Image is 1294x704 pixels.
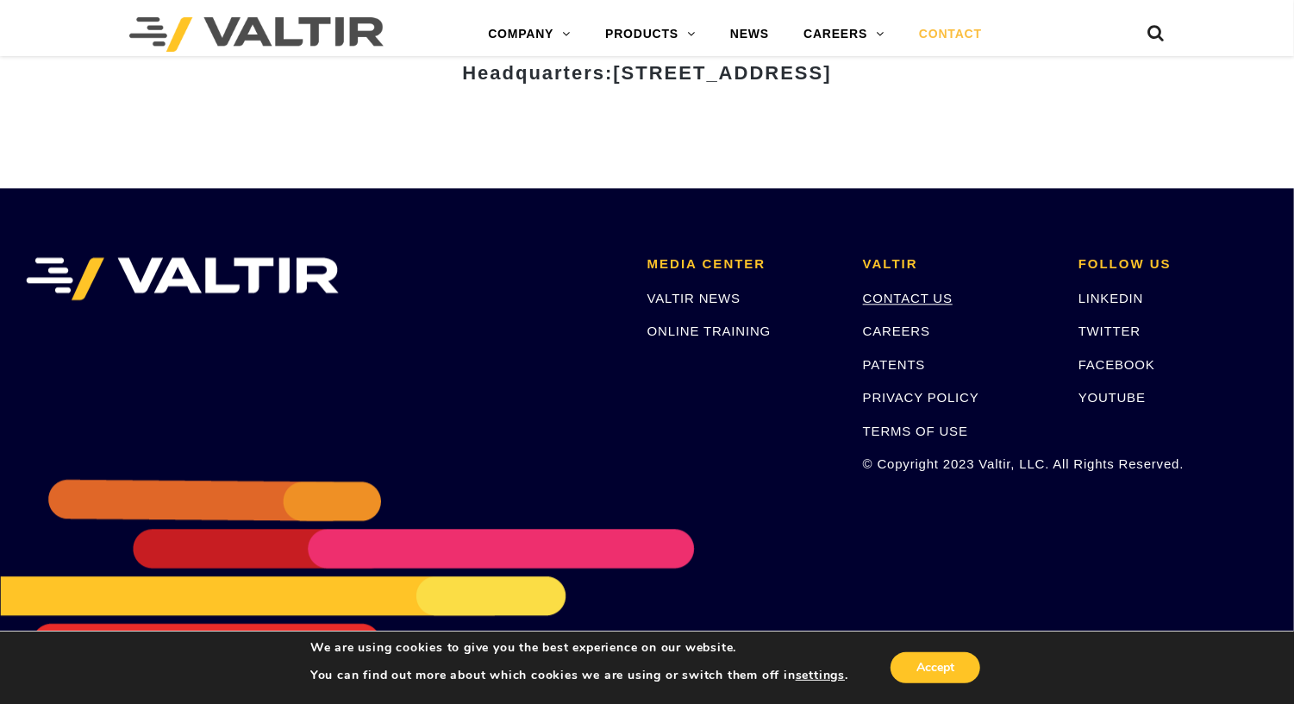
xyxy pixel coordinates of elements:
[863,424,968,438] a: TERMS OF USE
[713,17,786,52] a: NEWS
[613,62,831,84] span: [STREET_ADDRESS]
[129,17,384,52] img: Valtir
[891,652,980,683] button: Accept
[796,668,845,683] button: settings
[786,17,902,52] a: CAREERS
[26,257,339,300] img: VALTIR
[588,17,713,52] a: PRODUCTS
[471,17,588,52] a: COMPANY
[1078,257,1268,272] h2: FOLLOW US
[647,291,741,305] a: VALTIR NEWS
[863,291,953,305] a: CONTACT US
[863,357,926,372] a: PATENTS
[902,17,999,52] a: CONTACT
[863,257,1053,272] h2: VALTIR
[1078,390,1146,405] a: YOUTUBE
[647,324,771,338] a: ONLINE TRAINING
[310,640,848,656] p: We are using cookies to give you the best experience on our website.
[647,257,837,272] h2: MEDIA CENTER
[1078,291,1144,305] a: LINKEDIN
[462,62,831,84] strong: Headquarters:
[1078,357,1155,372] a: FACEBOOK
[863,454,1053,474] p: © Copyright 2023 Valtir, LLC. All Rights Reserved.
[1078,324,1141,338] a: TWITTER
[310,668,848,683] p: You can find out more about which cookies we are using or switch them off in .
[863,390,979,405] a: PRIVACY POLICY
[863,324,930,338] a: CAREERS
